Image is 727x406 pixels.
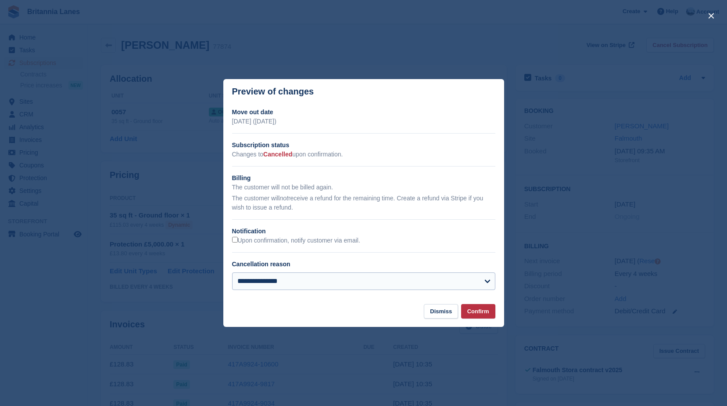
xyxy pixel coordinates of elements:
input: Upon confirmation, notify customer via email. [232,237,238,243]
button: Confirm [461,304,495,319]
button: Dismiss [424,304,458,319]
label: Upon confirmation, notify customer via email. [232,237,360,245]
p: The customer will receive a refund for the remaining time. Create a refund via Stripe if you wish... [232,194,495,212]
p: The customer will not be billed again. [232,183,495,192]
p: Preview of changes [232,87,314,97]
h2: Move out date [232,108,495,117]
h2: Subscription status [232,141,495,150]
em: not [279,195,288,202]
label: Cancellation reason [232,261,290,268]
h2: Billing [232,174,495,183]
button: close [704,9,718,23]
p: Changes to upon confirmation. [232,150,495,159]
span: Cancelled [263,151,292,158]
p: [DATE] ([DATE]) [232,117,495,126]
h2: Notification [232,227,495,236]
